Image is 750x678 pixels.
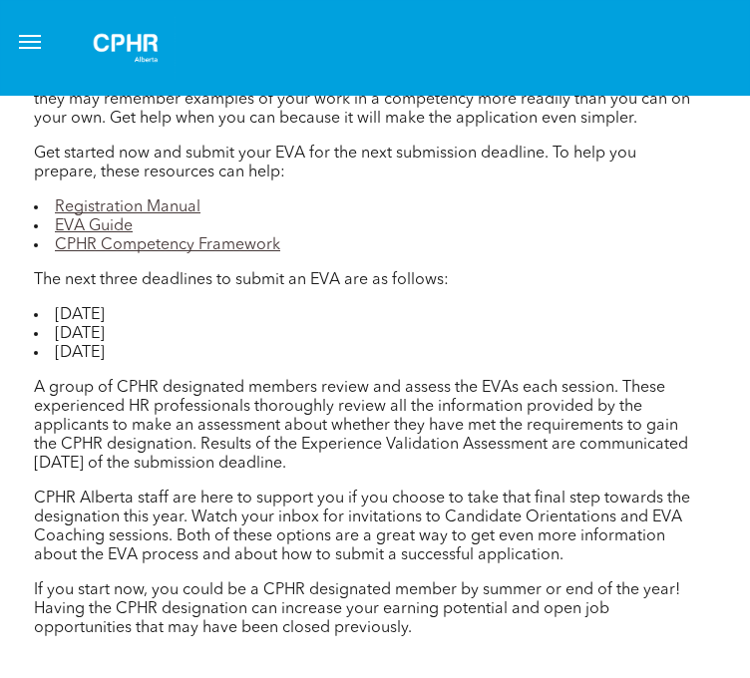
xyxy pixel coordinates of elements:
[34,271,700,290] p: The next three deadlines to submit an EVA are as follows:
[55,218,133,234] a: EVA Guide
[10,22,50,62] button: menu
[55,199,200,215] a: Registration Manual
[34,379,700,474] p: A group of CPHR designated members review and assess the EVAs each session. These experienced HR ...
[34,145,700,182] p: Get started now and submit your EVA for the next submission deadline. To help you prepare, these ...
[34,490,700,565] p: CPHR Alberta staff are here to support you if you choose to take that final step towards the desi...
[34,325,700,344] li: [DATE]
[76,16,176,80] img: A white background with a few lines on it
[55,237,280,253] a: CPHR Competency Framework
[34,306,700,325] li: [DATE]
[34,581,700,638] p: If you start now, you could be a CPHR designated member by summer or end of the year! Having the ...
[34,344,700,363] li: [DATE]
